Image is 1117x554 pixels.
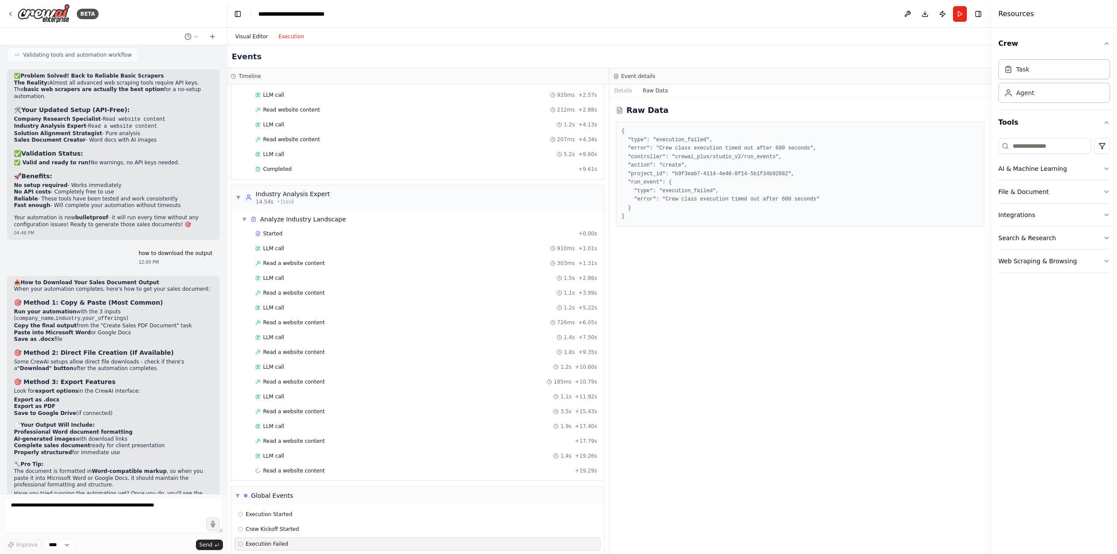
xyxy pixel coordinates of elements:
[35,388,78,394] strong: export options
[14,105,212,114] h3: 🛠️
[575,378,597,385] span: + 10.79s
[251,491,293,500] div: Global Events
[236,194,241,201] span: ▼
[564,151,575,158] span: 5.2s
[14,449,72,455] strong: Properly structured
[256,190,330,198] div: Industry Analysis Expert
[998,250,1110,272] button: Web Scraping & Browsing
[21,422,95,428] strong: Your Output Will Include:
[564,275,575,282] span: 1.5s
[242,216,247,223] span: ▼
[637,85,673,97] button: Raw Data
[998,180,1110,203] button: File & Document
[578,106,597,113] span: + 2.88s
[3,539,41,551] button: Improve
[578,275,597,282] span: + 2.86s
[557,245,575,252] span: 910ms
[14,403,55,409] strong: Export as PDF
[564,334,575,341] span: 1.4s
[199,541,212,548] span: Send
[263,92,284,99] span: LLM call
[578,136,597,143] span: + 4.34s
[263,423,284,430] span: LLM call
[277,198,295,205] span: • 1 task
[14,80,49,86] strong: The Reality:
[260,215,346,224] div: Analyze Industry Landscape
[21,279,159,285] strong: How to Download Your Sales Document Output
[14,330,91,336] strong: Paste into Microsoft Word
[21,150,83,157] strong: Validation Status:
[14,442,212,449] li: ready for client presentation
[14,323,76,329] strong: Copy the final output
[578,166,597,173] span: + 9.61s
[263,121,284,128] span: LLM call
[206,517,219,530] button: Click to speak your automation idea
[14,378,116,385] strong: 🎯 Method 3: Export Features
[578,92,597,99] span: + 2.57s
[263,230,282,237] span: Started
[14,279,212,286] h2: 📥
[14,349,174,356] strong: 🎯 Method 2: Direct File Creation (If Available)
[263,378,325,385] span: Read a website content
[82,316,126,322] code: your_offerings
[263,364,284,370] span: LLM call
[998,227,1110,249] button: Search & Research
[236,492,240,499] span: ▼
[14,359,212,372] p: Some CrewAI setups allow direct file downloads - check if there's a after the automation completes.
[14,309,212,323] li: with the 3 inputs ( , , )
[256,198,274,205] span: 14.54s
[557,260,575,267] span: 303ms
[263,349,325,356] span: Read a website content
[575,364,597,370] span: + 10.60s
[263,438,325,445] span: Read a website content
[564,304,575,311] span: 1.2s
[14,160,212,167] p: No warnings, no API keys needed.
[14,490,212,504] p: Have you tried running the automation yet? Once you do, you'll see the exact output format and do...
[578,319,597,326] span: + 6.05s
[263,467,325,474] span: Read a website content
[1016,88,1034,97] div: Agent
[14,123,212,130] li: -
[560,408,571,415] span: 3.5s
[1016,65,1029,74] div: Task
[14,123,86,129] strong: Industry Analysis Expert
[578,245,597,252] span: + 1.01s
[557,136,575,143] span: 207ms
[560,452,571,459] span: 1.4s
[14,116,101,122] strong: Company Research Specialist
[21,461,44,467] strong: Pro Tip:
[578,121,597,128] span: + 4.13s
[232,51,261,63] h2: Events
[196,540,223,550] button: Send
[263,275,284,282] span: LLM call
[14,336,212,343] li: file
[263,304,284,311] span: LLM call
[14,468,212,489] p: The document is formatted in , so when you paste it into Microsoft Word or Google Docs, it should...
[92,468,167,474] strong: Word-compatible markup
[14,130,212,137] li: - Pure analysis
[263,289,325,296] span: Read a website content
[24,86,164,92] strong: basic web scrapers are actually the best option
[14,189,51,195] strong: No API costs
[88,123,157,129] code: Read a website content
[622,127,979,221] pre: { "type": "execution_failed", "error": "Crew class execution timed out after 600 seconds", "contr...
[557,319,575,326] span: 726ms
[14,442,90,449] strong: Complete sales document
[14,436,75,442] strong: AI-generated images
[77,9,99,19] div: BETA
[627,104,669,116] h2: Raw Data
[564,121,575,128] span: 1.2s
[21,173,52,180] strong: Benefits:
[998,56,1110,110] div: Crew
[14,422,212,429] h2: 📄
[14,410,212,417] li: (if connected)
[557,92,575,99] span: 920ms
[239,73,261,80] h3: Timeline
[206,31,219,42] button: Start a new chat
[273,31,309,42] button: Execution
[14,160,91,166] strong: ✅ Valid and ready to run!
[560,364,571,370] span: 1.2s
[258,10,347,18] nav: breadcrumb
[246,540,288,547] span: Execution Failed
[14,172,212,180] h3: 🚀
